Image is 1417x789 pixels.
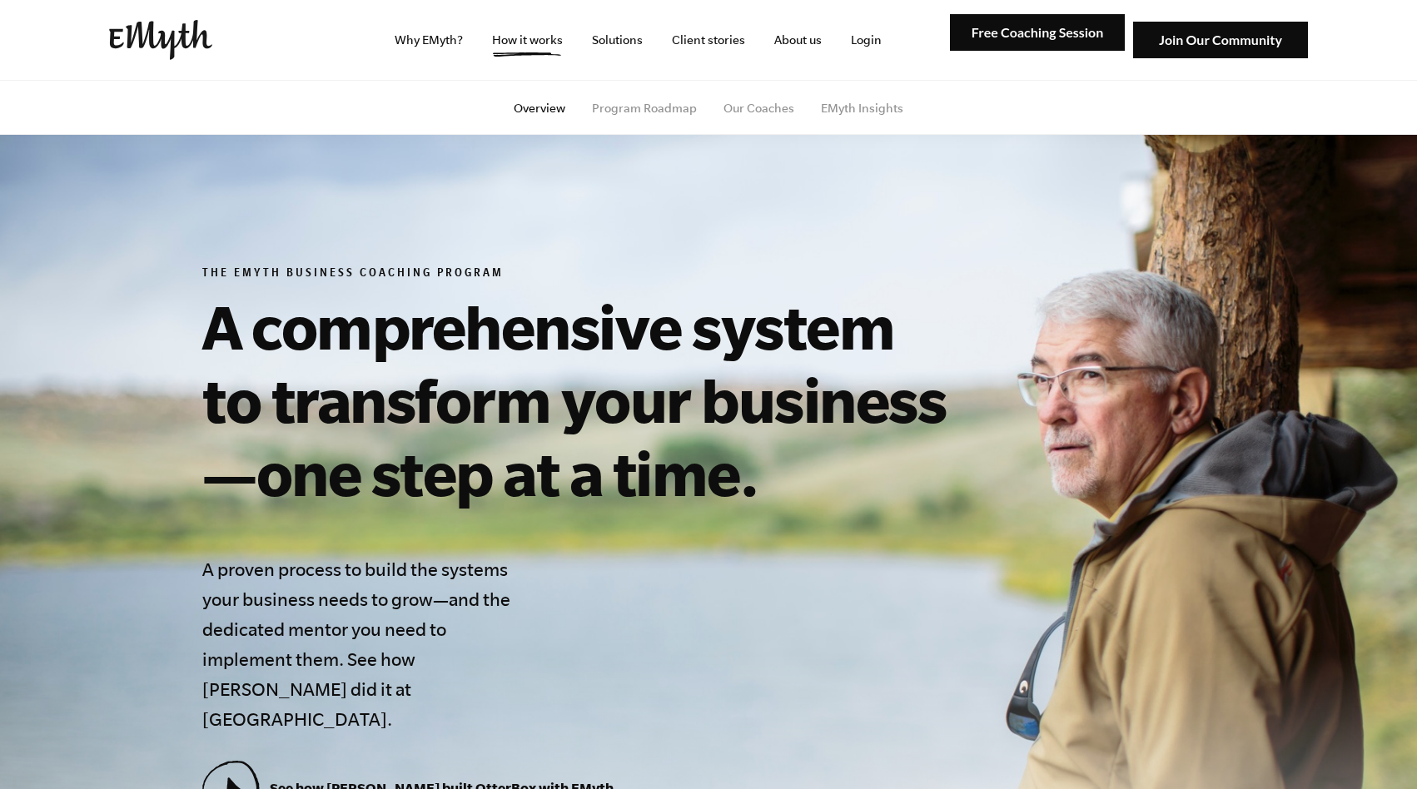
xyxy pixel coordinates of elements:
h4: A proven process to build the systems your business needs to grow—and the dedicated mentor you ne... [202,554,522,734]
a: Program Roadmap [592,102,697,115]
h1: A comprehensive system to transform your business—one step at a time. [202,290,962,509]
img: Join Our Community [1133,22,1308,59]
img: Free Coaching Session [950,14,1125,52]
a: Overview [514,102,565,115]
img: EMyth [109,20,212,60]
iframe: Chat Widget [1334,709,1417,789]
a: EMyth Insights [821,102,903,115]
a: Our Coaches [723,102,794,115]
h6: The EMyth Business Coaching Program [202,266,962,283]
